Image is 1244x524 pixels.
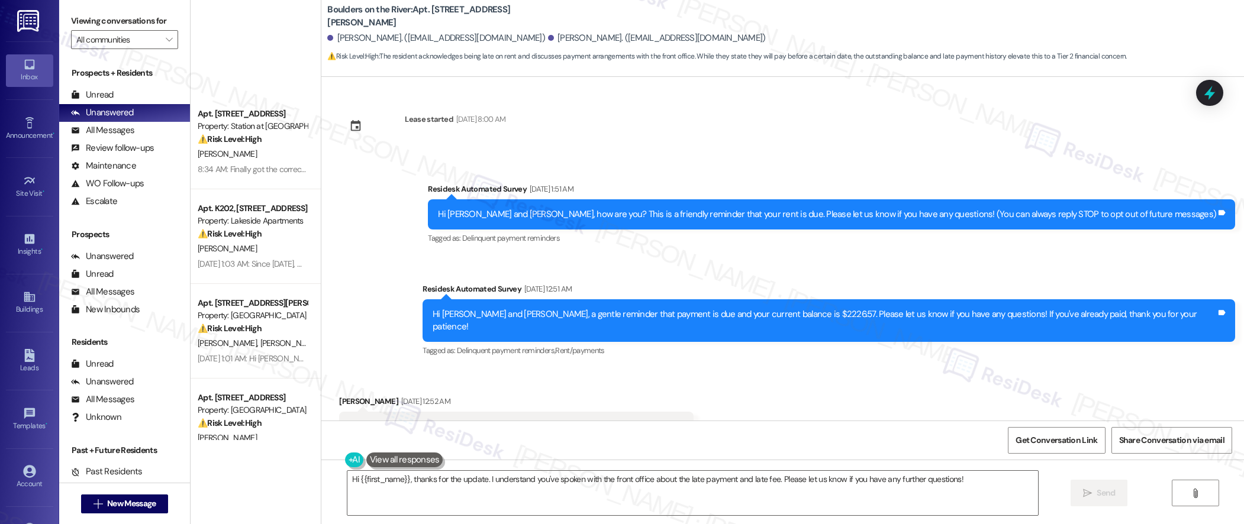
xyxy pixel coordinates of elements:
[453,113,506,125] div: [DATE] 8:00 AM
[198,392,307,404] div: Apt. [STREET_ADDRESS]
[71,106,134,119] div: Unanswered
[527,183,573,195] div: [DATE] 1:51 AM
[71,142,154,154] div: Review follow-ups
[198,338,260,348] span: [PERSON_NAME]
[198,215,307,227] div: Property: Lakeside Apartments
[198,164,544,174] div: 8:34 AM: Finally got the correct meds so hopefully I won't be paying any more hospital bills for ...
[398,395,450,407] div: [DATE] 12:52 AM
[71,376,134,388] div: Unanswered
[71,286,134,298] div: All Messages
[94,499,102,509] i: 
[198,243,257,254] span: [PERSON_NAME]
[71,303,140,316] div: New Inbounds
[198,202,307,215] div: Apt. K202, [STREET_ADDRESS]
[6,54,53,86] a: Inbox
[59,228,190,241] div: Prospects
[59,336,190,348] div: Residents
[71,268,114,280] div: Unread
[521,283,572,295] div: [DATE] 12:51 AM
[71,358,114,370] div: Unread
[1191,489,1200,498] i: 
[6,287,53,319] a: Buildings
[457,345,555,355] span: Delinquent payment reminders ,
[71,89,114,101] div: Unread
[198,404,307,416] div: Property: [GEOGRAPHIC_DATA]
[327,50,1126,63] span: : The resident acknowledges being late on rent and discusses payment arrangements with the front ...
[1111,427,1232,454] button: Share Conversation via email
[6,345,53,377] a: Leads
[433,308,1216,334] div: Hi [PERSON_NAME] and [PERSON_NAME], a gentle reminder that payment is due and your current balanc...
[71,393,134,406] div: All Messages
[53,130,54,138] span: •
[555,345,605,355] span: Rent/payments
[198,323,262,334] strong: ⚠️ Risk Level: High
[71,465,143,478] div: Past Residents
[76,30,159,49] input: All communities
[43,187,44,196] span: •
[198,228,262,239] strong: ⚠️ Risk Level: High
[1008,427,1105,454] button: Get Conversation Link
[166,35,172,44] i: 
[1119,434,1224,447] span: Share Conversation via email
[198,418,262,428] strong: ⚠️ Risk Level: High
[41,245,43,254] span: •
[198,432,257,443] span: [PERSON_NAME]
[71,124,134,137] div: All Messages
[405,113,453,125] div: Lease started
[327,32,545,44] div: [PERSON_NAME]. ([EMAIL_ADDRESS][DOMAIN_NAME])
[428,229,1235,247] div: Tagged as:
[17,10,41,32] img: ResiDesk Logo
[71,12,178,30] label: Viewing conversations for
[6,403,53,435] a: Templates •
[347,471,1038,515] textarea: Hi {{first_name}}, thanks for the update. I understand you've spoken with the front office about ...
[71,160,136,172] div: Maintenance
[1083,489,1092,498] i: 
[71,411,121,423] div: Unknown
[46,420,47,428] span: •
[548,32,766,44] div: [PERSON_NAME]. ([EMAIL_ADDRESS][DOMAIN_NAME])
[6,461,53,493] a: Account
[327,4,564,29] b: Boulders on the River: Apt. [STREET_ADDRESS][PERSON_NAME]
[327,51,378,61] strong: ⚠️ Risk Level: High
[428,183,1235,199] div: Residesk Automated Survey
[198,353,736,364] div: [DATE] 1:01 AM: Hi [PERSON_NAME] if it's ok if i can have the rent payment [DATE] by 3pm when I g...
[198,120,307,132] div: Property: Station at [GEOGRAPHIC_DATA]
[423,342,1235,359] div: Tagged as:
[1016,434,1097,447] span: Get Conversation Link
[59,67,190,79] div: Prospects + Residents
[349,421,675,433] div: We will pay it by the date stated on the notice we received. Probably before. Thank you.
[6,229,53,261] a: Insights •
[260,338,381,348] span: [PERSON_NAME] [PERSON_NAME]
[198,309,307,322] div: Property: [GEOGRAPHIC_DATA]
[462,233,560,243] span: Delinquent payment reminders
[71,250,134,263] div: Unanswered
[198,108,307,120] div: Apt. [STREET_ADDRESS]
[107,497,156,510] span: New Message
[1071,480,1128,506] button: Send
[71,195,117,208] div: Escalate
[198,148,257,159] span: [PERSON_NAME]
[1097,487,1115,499] span: Send
[198,134,262,144] strong: ⚠️ Risk Level: High
[438,208,1216,221] div: Hi [PERSON_NAME] and [PERSON_NAME], how are you? This is a friendly reminder that your rent is du...
[423,283,1235,299] div: Residesk Automated Survey
[339,395,694,412] div: [PERSON_NAME]
[198,258,472,269] div: [DATE] 1:03 AM: Since [DATE], my move in date, I've paid my rent, never even late.
[81,494,169,513] button: New Message
[198,297,307,309] div: Apt. [STREET_ADDRESS][PERSON_NAME]
[6,171,53,203] a: Site Visit •
[59,444,190,457] div: Past + Future Residents
[71,177,144,190] div: WO Follow-ups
